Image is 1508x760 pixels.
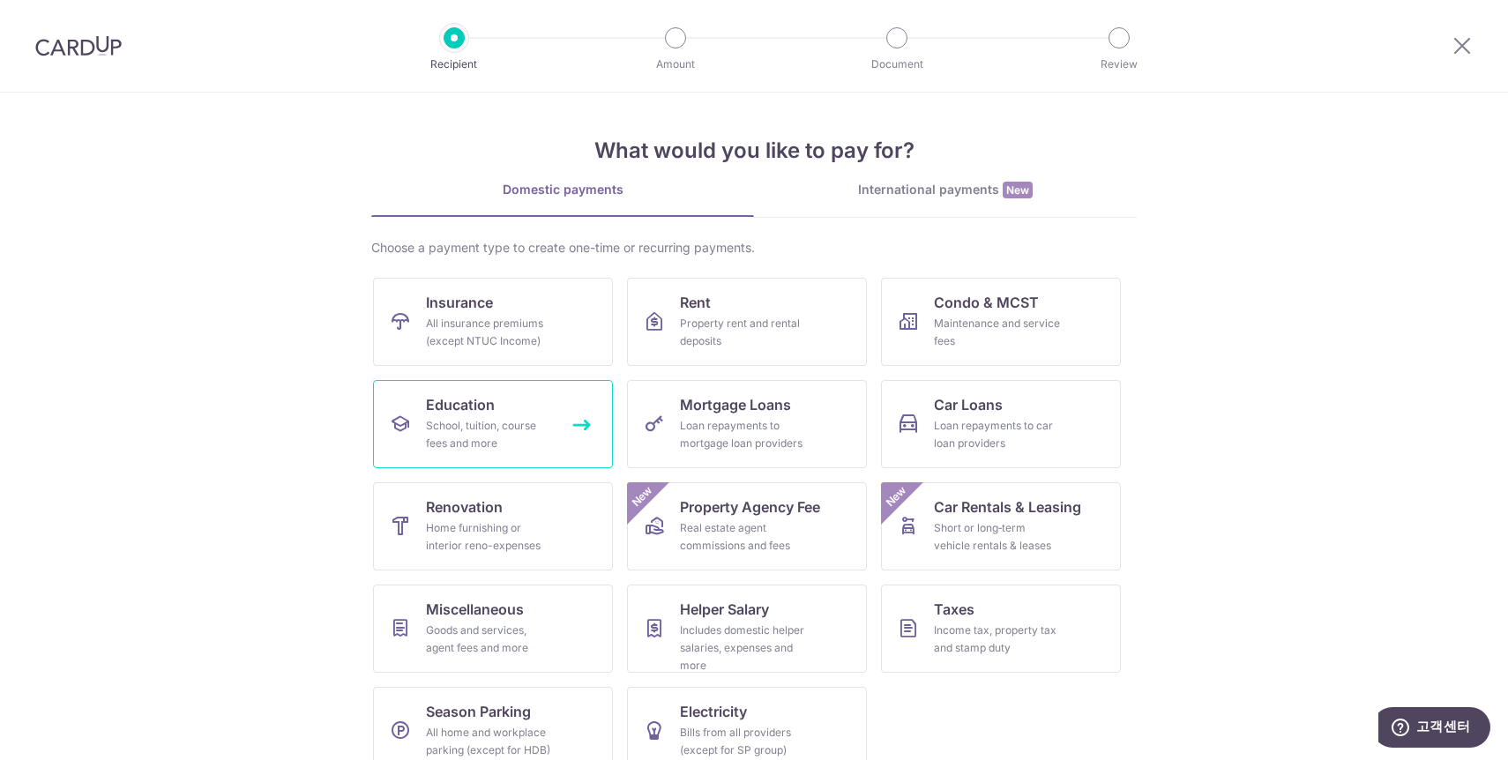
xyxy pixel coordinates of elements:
[426,292,493,313] span: Insurance
[881,585,1121,673] a: TaxesIncome tax, property tax and stamp duty
[680,599,769,620] span: Helper Salary
[373,482,613,570] a: RenovationHome furnishing or interior reno-expenses
[627,585,867,673] a: Helper SalaryIncludes domestic helper salaries, expenses and more
[426,622,553,657] div: Goods and services, agent fees and more
[680,724,807,759] div: Bills from all providers (except for SP group)
[610,56,741,73] p: Amount
[426,519,553,555] div: Home furnishing or interior reno-expenses
[426,315,553,350] div: All insurance premiums (except NTUC Income)
[934,599,974,620] span: Taxes
[371,181,754,198] div: Domestic payments
[881,278,1121,366] a: Condo & MCSTMaintenance and service fees
[832,56,962,73] p: Document
[627,380,867,468] a: Mortgage LoansLoan repayments to mortgage loan providers
[1054,56,1184,73] p: Review
[934,417,1061,452] div: Loan repayments to car loan providers
[934,496,1081,518] span: Car Rentals & Leasing
[373,585,613,673] a: MiscellaneousGoods and services, agent fees and more
[426,417,553,452] div: School, tuition, course fees and more
[680,394,791,415] span: Mortgage Loans
[426,599,524,620] span: Miscellaneous
[934,292,1039,313] span: Condo & MCST
[371,239,1137,257] div: Choose a payment type to create one-time or recurring payments.
[680,519,807,555] div: Real estate agent commissions and fees
[627,278,867,366] a: RentProperty rent and rental deposits
[680,292,711,313] span: Rent
[680,417,807,452] div: Loan repayments to mortgage loan providers
[628,482,657,511] span: New
[881,482,1121,570] a: Car Rentals & LeasingShort or long‑term vehicle rentals & leasesNew
[426,496,503,518] span: Renovation
[882,482,911,511] span: New
[934,622,1061,657] div: Income tax, property tax and stamp duty
[627,482,867,570] a: Property Agency FeeReal estate agent commissions and feesNew
[934,394,1003,415] span: Car Loans
[680,701,747,722] span: Electricity
[754,181,1137,199] div: International payments
[426,724,553,759] div: All home and workplace parking (except for HDB)
[680,496,820,518] span: Property Agency Fee
[35,35,122,56] img: CardUp
[680,622,807,674] div: Includes domestic helper salaries, expenses and more
[389,56,519,73] p: Recipient
[373,278,613,366] a: InsuranceAll insurance premiums (except NTUC Income)
[934,315,1061,350] div: Maintenance and service fees
[1003,182,1033,198] span: New
[881,380,1121,468] a: Car LoansLoan repayments to car loan providers
[426,394,495,415] span: Education
[934,519,1061,555] div: Short or long‑term vehicle rentals & leases
[1378,707,1490,751] iframe: 자세한 정보를 찾을 수 있는 위젯을 엽니다.
[373,380,613,468] a: EducationSchool, tuition, course fees and more
[680,315,807,350] div: Property rent and rental deposits
[426,701,531,722] span: Season Parking
[371,135,1137,167] h4: What would you like to pay for?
